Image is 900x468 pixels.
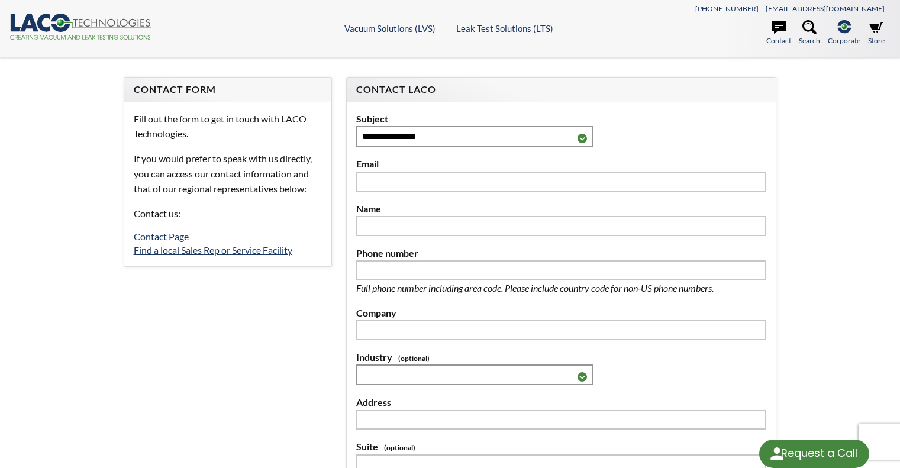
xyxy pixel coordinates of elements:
h4: Contact LACO [356,83,767,96]
label: Phone number [356,246,767,261]
a: Contact [766,20,791,46]
span: Corporate [828,35,860,46]
p: Full phone number including area code. Please include country code for non-US phone numbers. [356,280,753,296]
img: round button [767,444,786,463]
a: Leak Test Solutions (LTS) [456,23,553,34]
p: If you would prefer to speak with us directly, you can access our contact information and that of... [134,151,322,196]
label: Address [356,395,767,410]
p: Contact us: [134,206,322,221]
a: [PHONE_NUMBER] [695,4,759,13]
a: Search [799,20,820,46]
label: Subject [356,111,767,127]
label: Name [356,201,767,217]
a: Vacuum Solutions (LVS) [344,23,436,34]
a: Contact Page [134,231,189,242]
p: Fill out the form to get in touch with LACO Technologies. [134,111,322,141]
label: Suite [356,439,767,454]
label: Email [356,156,767,172]
div: Request a Call [781,440,857,467]
a: Find a local Sales Rep or Service Facility [134,244,292,256]
h4: Contact Form [134,83,322,96]
a: Store [868,20,885,46]
label: Industry [356,350,767,365]
label: Company [356,305,767,321]
div: Request a Call [759,440,869,468]
a: [EMAIL_ADDRESS][DOMAIN_NAME] [766,4,885,13]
